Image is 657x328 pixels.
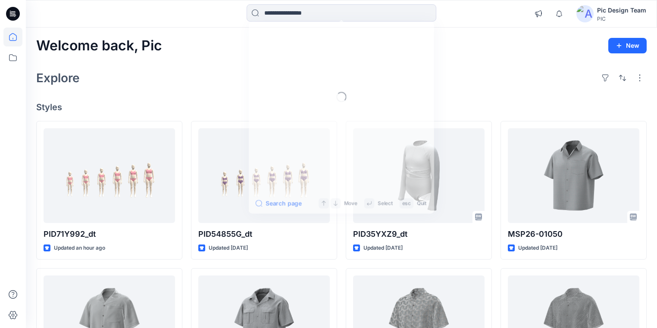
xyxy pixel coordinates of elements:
[256,198,302,208] button: Search page
[597,15,646,22] div: PIC
[518,244,557,253] p: Updated [DATE]
[597,5,646,15] div: Pic Design Team
[576,5,594,22] img: avatar
[44,128,175,223] a: PID71Y992_dt
[508,228,639,240] p: MSP26-01050
[54,244,105,253] p: Updated an hour ago
[36,71,80,85] h2: Explore
[508,128,639,223] a: MSP26-01050
[36,102,647,112] h4: Styles
[402,199,411,207] p: esc
[198,228,330,240] p: PID54855G_dt
[378,199,393,207] p: Select
[417,199,426,207] p: Quit
[608,38,647,53] button: New
[353,228,485,240] p: PID35YXZ9_dt
[363,244,403,253] p: Updated [DATE]
[36,38,162,54] h2: Welcome back, Pic
[344,199,357,207] p: Move
[209,244,248,253] p: Updated [DATE]
[44,228,175,240] p: PID71Y992_dt
[198,128,330,223] a: PID54855G_dt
